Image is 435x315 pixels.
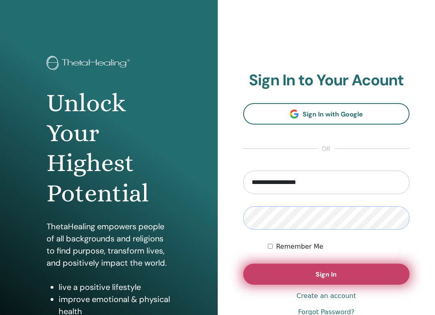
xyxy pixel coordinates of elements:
[297,291,356,301] a: Create an account
[243,103,410,125] a: Sign In with Google
[316,270,337,279] span: Sign In
[243,264,410,285] button: Sign In
[47,88,171,209] h1: Unlock Your Highest Potential
[243,71,410,90] h2: Sign In to Your Acount
[59,281,171,293] li: live a positive lifestyle
[303,110,363,118] span: Sign In with Google
[268,242,410,252] div: Keep me authenticated indefinitely or until I manually logout
[318,144,335,154] span: or
[47,220,171,269] p: ThetaHealing empowers people of all backgrounds and religions to find purpose, transform lives, a...
[276,242,323,252] label: Remember Me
